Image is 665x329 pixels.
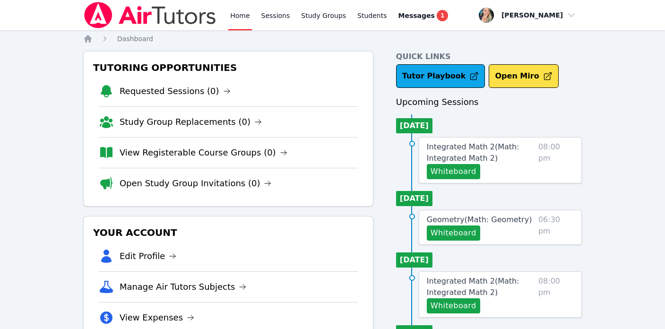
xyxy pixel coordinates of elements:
span: 06:30 pm [538,214,574,241]
h3: Your Account [91,224,365,241]
img: Air Tutors [83,2,217,28]
button: Open Miro [489,64,558,88]
button: Whiteboard [427,298,480,313]
h4: Quick Links [396,51,582,62]
a: Edit Profile [120,250,177,263]
a: Integrated Math 2(Math: Integrated Math 2) [427,141,535,164]
span: Integrated Math 2 ( Math: Integrated Math 2 ) [427,142,519,163]
li: [DATE] [396,252,432,268]
span: 1 [437,10,448,21]
button: Whiteboard [427,164,480,179]
li: [DATE] [396,118,432,133]
a: Manage Air Tutors Subjects [120,280,247,294]
nav: Breadcrumb [83,34,582,43]
a: View Expenses [120,311,194,324]
span: 08:00 pm [538,276,574,313]
a: Dashboard [117,34,153,43]
span: Messages [398,11,435,20]
a: Study Group Replacements (0) [120,115,262,129]
span: Geometry ( Math: Geometry ) [427,215,532,224]
a: Integrated Math 2(Math: Integrated Math 2) [427,276,535,298]
a: Geometry(Math: Geometry) [427,214,532,225]
a: Open Study Group Invitations (0) [120,177,272,190]
a: Requested Sessions (0) [120,85,231,98]
button: Whiteboard [427,225,480,241]
a: Tutor Playbook [396,64,485,88]
span: 08:00 pm [538,141,574,179]
span: Integrated Math 2 ( Math: Integrated Math 2 ) [427,277,519,297]
a: View Registerable Course Groups (0) [120,146,287,159]
li: [DATE] [396,191,432,206]
span: Dashboard [117,35,153,43]
h3: Upcoming Sessions [396,95,582,109]
h3: Tutoring Opportunities [91,59,365,76]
